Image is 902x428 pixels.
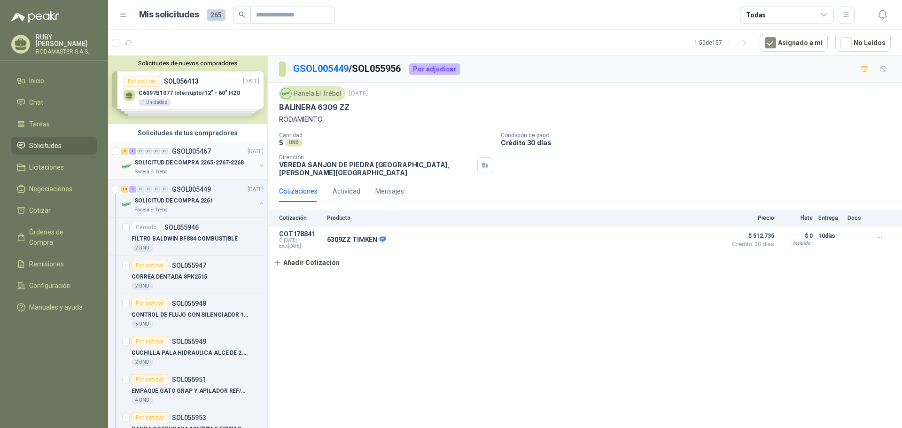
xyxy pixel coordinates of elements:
[134,206,169,214] p: Panela El Trébol
[112,60,264,67] button: Solicitudes de nuevos compradores
[172,262,206,269] p: SOL055947
[349,89,368,98] p: [DATE]
[172,300,206,307] p: SOL055948
[161,148,168,155] div: 0
[161,186,168,193] div: 0
[29,162,64,172] span: Licitaciones
[11,223,97,251] a: Órdenes de Compra
[29,119,50,129] span: Tareas
[132,298,168,309] div: Por cotizar
[129,148,136,155] div: 1
[207,9,225,21] span: 265
[818,230,842,241] p: 10 días
[121,161,132,172] img: Company Logo
[132,412,168,423] div: Por cotizar
[29,280,70,291] span: Configuración
[172,338,206,345] p: SOL055949
[248,185,264,194] p: [DATE]
[36,34,97,47] p: RUBY [PERSON_NAME]
[132,397,153,404] div: 4 UND
[108,124,267,142] div: Solicitudes de tus compradores
[248,147,264,156] p: [DATE]
[172,376,206,383] p: SOL055951
[132,374,168,385] div: Por cotizar
[108,332,267,370] a: Por cotizarSOL055949CUCHILLA PALA HIDRAULICA ALCE DE 2.50MT2 UND
[501,132,898,139] p: Condición de pago
[108,218,267,256] a: CerradoSOL055946FILTRO BALDWIN BF884 COMBUSTIBLE2 UND
[11,11,59,23] img: Logo peakr
[139,8,199,22] h1: Mis solicitudes
[268,253,345,272] button: Añadir Cotización
[129,186,136,193] div: 3
[11,93,97,111] a: Chat
[145,186,152,193] div: 0
[279,139,283,147] p: 5
[279,102,350,112] p: BALINERA 6309 ZZ
[29,140,62,151] span: Solicitudes
[791,240,813,247] div: Incluido
[11,255,97,273] a: Remisiones
[281,88,291,99] img: Company Logo
[279,154,474,161] p: Dirección
[293,62,402,76] p: / SOL055956
[132,320,153,328] div: 5 UND
[746,10,766,20] div: Todas
[780,215,813,221] p: Flete
[172,414,206,421] p: SOL055953
[137,148,144,155] div: 0
[29,184,72,194] span: Negociaciones
[279,243,321,249] span: Exp: [DATE]
[11,180,97,198] a: Negociaciones
[108,370,267,408] a: Por cotizarSOL055951EMPAQUE GATO GRAP Y APILADOR REF/AH176454 UND
[239,11,245,18] span: search
[818,215,842,221] p: Entrega
[132,358,153,366] div: 2 UND
[134,168,169,176] p: Panela El Trébol
[108,256,267,294] a: Por cotizarSOL055947CORREA DENTADA 8PK25152 UND
[29,259,64,269] span: Remisiones
[694,35,752,50] div: 1 - 50 de 157
[375,186,404,196] div: Mensajes
[285,139,303,147] div: UND
[121,148,128,155] div: 2
[279,230,321,238] p: COT178841
[11,158,97,176] a: Licitaciones
[132,260,168,271] div: Por cotizar
[172,186,211,193] p: GSOL005449
[333,186,360,196] div: Actividad
[108,294,267,332] a: Por cotizarSOL055948CONTROL DE FLUJO CON SILENCIADOR 1/45 UND
[121,184,265,214] a: 13 3 0 0 0 0 GSOL005449[DATE] Company LogoSOLICITUD DE COMPRA 2261Panela El Trébol
[121,186,128,193] div: 13
[29,227,88,248] span: Órdenes de Compra
[137,186,144,193] div: 0
[132,272,207,281] p: CORREA DENTADA 8PK2515
[11,277,97,295] a: Configuración
[29,76,44,86] span: Inicio
[11,72,97,90] a: Inicio
[132,349,249,358] p: CUCHILLA PALA HIDRAULICA ALCE DE 2.50MT
[11,298,97,316] a: Manuales y ayuda
[279,238,321,243] span: C: [DATE]
[279,186,318,196] div: Cotizaciones
[132,282,153,290] div: 2 UND
[409,63,460,75] div: Por adjudicar
[108,56,267,124] div: Solicitudes de nuevos compradoresPor cotizarSOL056413[DATE] C6097B1077 Interruptor12" - 60" H2O1 ...
[132,234,238,243] p: FILTRO BALDWIN BF884 COMBUSTIBLE
[279,161,474,177] p: VEREDA SANJON DE PIEDRA [GEOGRAPHIC_DATA] , [PERSON_NAME][GEOGRAPHIC_DATA]
[132,244,153,252] div: 2 UND
[29,97,43,108] span: Chat
[279,132,493,139] p: Cantidad
[501,139,898,147] p: Crédito 30 días
[121,199,132,210] img: Company Logo
[132,222,161,233] div: Cerrado
[727,215,774,221] p: Precio
[29,302,83,312] span: Manuales y ayuda
[279,86,345,101] div: Panela El Trébol
[279,215,321,221] p: Cotización
[145,148,152,155] div: 0
[327,236,386,244] p: 6309ZZ TIMKEN
[36,49,97,54] p: RODAMASTER S.A.S.
[835,34,891,52] button: No Leídos
[11,115,97,133] a: Tareas
[760,34,828,52] button: Asignado a mi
